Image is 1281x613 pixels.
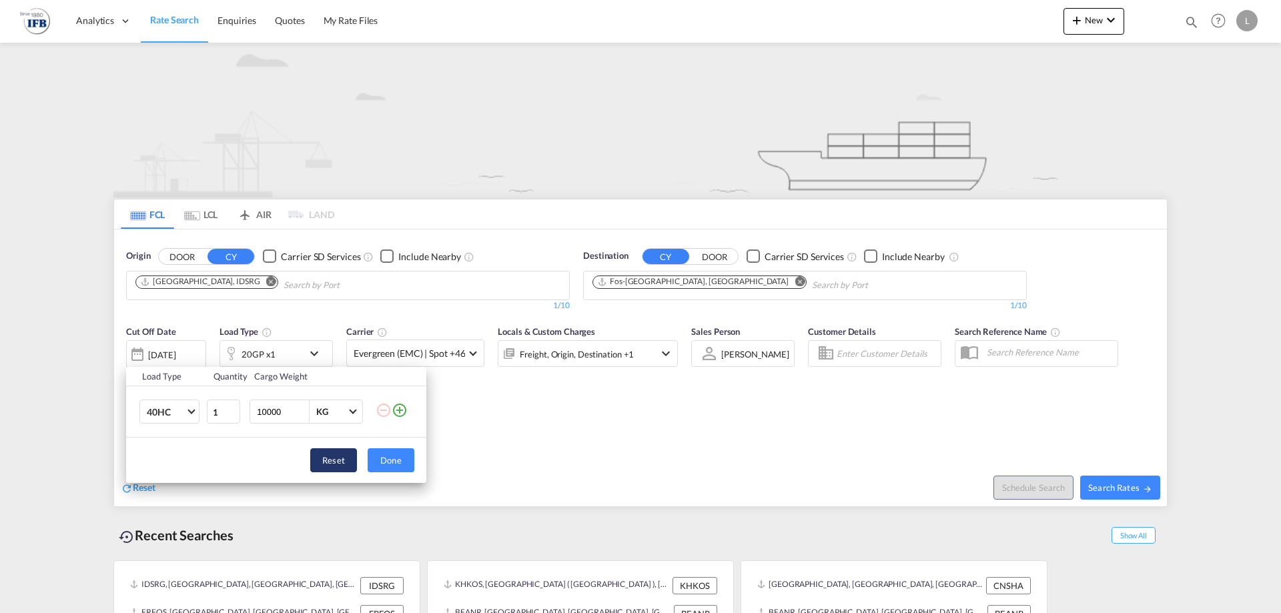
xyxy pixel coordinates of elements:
md-icon: icon-minus-circle-outline [376,402,392,418]
input: Qty [207,400,240,424]
button: Reset [310,448,357,472]
span: 40HC [147,406,185,419]
md-icon: icon-plus-circle-outline [392,402,408,418]
div: KG [316,406,328,417]
th: Load Type [126,367,205,386]
th: Quantity [205,367,247,386]
button: Done [368,448,414,472]
md-select: Choose: 40HC [139,400,199,424]
input: Enter Weight [256,400,309,423]
div: Cargo Weight [254,370,368,382]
